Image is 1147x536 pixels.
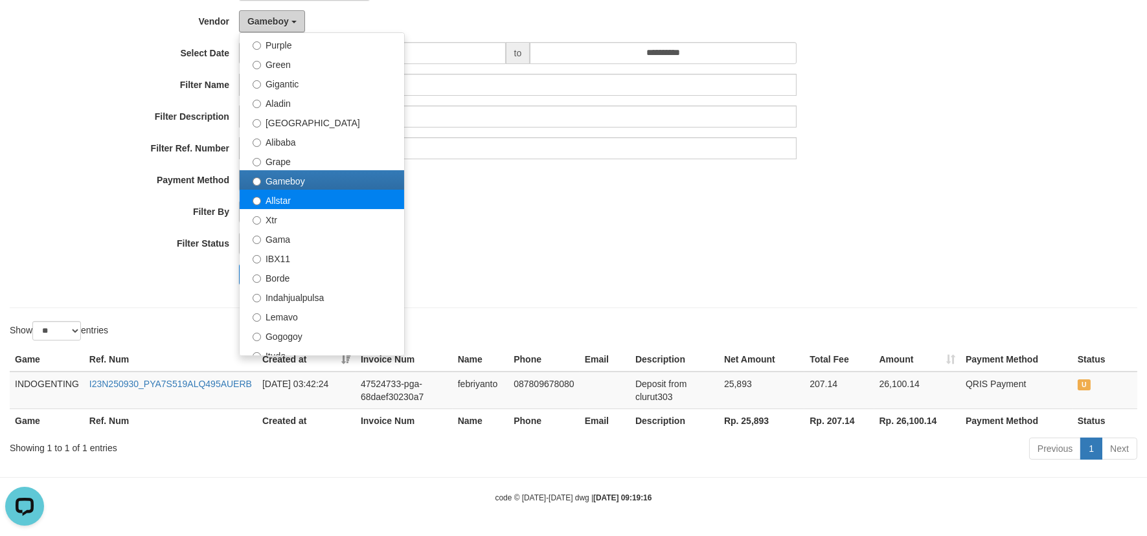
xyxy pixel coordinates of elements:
[257,348,356,372] th: Created at: activate to sort column ascending
[253,294,261,302] input: Indahjualpulsa
[356,348,453,372] th: Invoice Num
[240,170,404,190] label: Gameboy
[253,352,261,361] input: Itudo
[240,267,404,287] label: Borde
[874,372,960,409] td: 26,100.14
[89,379,252,389] a: I23N250930_PYA7S519ALQ495AUERB
[10,348,84,372] th: Game
[253,255,261,263] input: IBX11
[240,131,404,151] label: Alibaba
[506,42,530,64] span: to
[240,34,404,54] label: Purple
[804,348,874,372] th: Total Fee
[719,408,804,432] th: Rp. 25,893
[356,372,453,409] td: 47524733-pga-68daef30230a7
[1078,379,1091,390] span: UNPAID
[253,100,261,108] input: Aladin
[10,372,84,409] td: INDOGENTING
[247,16,289,27] span: Gameboy
[508,348,579,372] th: Phone
[960,408,1073,432] th: Payment Method
[253,236,261,244] input: Gama
[508,408,579,432] th: Phone
[1102,438,1137,460] a: Next
[253,313,261,322] input: Lemavo
[240,248,404,267] label: IBX11
[593,493,652,502] strong: [DATE] 09:19:16
[453,372,509,409] td: febriyanto
[32,321,81,341] select: Showentries
[257,372,356,409] td: [DATE] 03:42:24
[874,348,960,372] th: Amount: activate to sort column ascending
[253,216,261,225] input: Xtr
[240,229,404,248] label: Gama
[240,209,404,229] label: Xtr
[240,93,404,112] label: Aladin
[580,408,630,432] th: Email
[240,190,404,209] label: Allstar
[960,348,1073,372] th: Payment Method
[630,408,719,432] th: Description
[253,80,261,89] input: Gigantic
[804,408,874,432] th: Rp. 207.14
[580,348,630,372] th: Email
[240,151,404,170] label: Grape
[356,408,453,432] th: Invoice Num
[240,54,404,73] label: Green
[84,408,257,432] th: Ref. Num
[1080,438,1102,460] a: 1
[240,326,404,345] label: Gogogoy
[719,348,804,372] th: Net Amount
[253,41,261,50] input: Purple
[719,372,804,409] td: 25,893
[240,345,404,364] label: Itudo
[1073,408,1137,432] th: Status
[240,306,404,326] label: Lemavo
[630,372,719,409] td: Deposit from clurut303
[10,436,468,454] div: Showing 1 to 1 of 1 entries
[495,493,652,502] small: code © [DATE]-[DATE] dwg |
[253,139,261,147] input: Alibaba
[10,321,108,341] label: Show entries
[84,348,257,372] th: Ref. Num
[253,119,261,128] input: [GEOGRAPHIC_DATA]
[253,333,261,341] input: Gogogoy
[804,372,874,409] td: 207.14
[630,348,719,372] th: Description
[453,348,509,372] th: Name
[253,274,261,283] input: Borde
[5,5,44,44] button: Open LiveChat chat widget
[253,158,261,166] input: Grape
[253,197,261,205] input: Allstar
[240,287,404,306] label: Indahjualpulsa
[10,408,84,432] th: Game
[240,73,404,93] label: Gigantic
[508,372,579,409] td: 087809678080
[253,177,261,186] input: Gameboy
[257,408,356,432] th: Created at
[874,408,960,432] th: Rp. 26,100.14
[253,61,261,69] input: Green
[1073,348,1137,372] th: Status
[453,408,509,432] th: Name
[240,112,404,131] label: [GEOGRAPHIC_DATA]
[960,372,1073,409] td: QRIS Payment
[1029,438,1081,460] a: Previous
[239,10,305,32] button: Gameboy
